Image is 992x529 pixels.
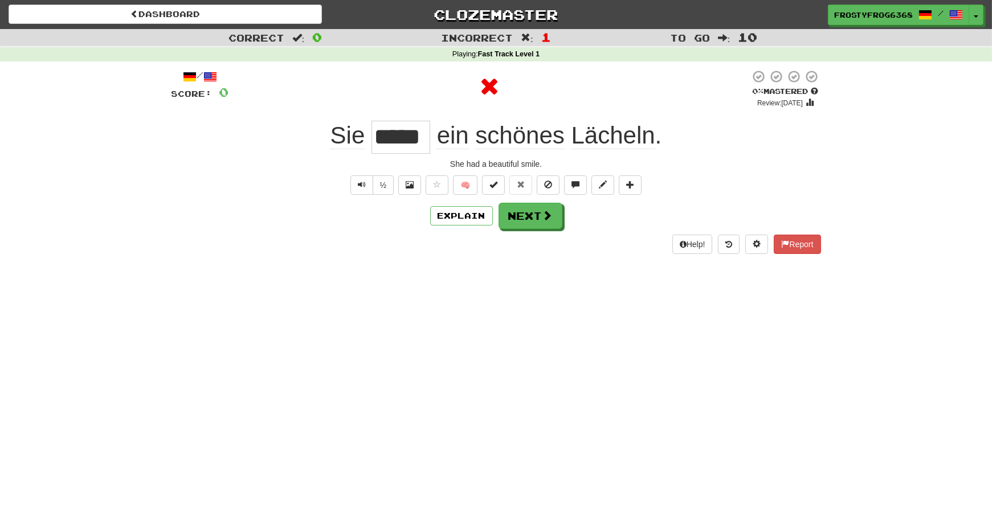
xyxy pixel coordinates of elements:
[753,87,764,96] span: 0 %
[564,175,587,195] button: Discuss sentence (alt+u)
[738,30,757,44] span: 10
[339,5,652,24] a: Clozemaster
[312,30,322,44] span: 0
[499,203,562,229] button: Next
[437,122,469,149] span: ein
[172,69,229,84] div: /
[330,122,365,149] span: Sie
[670,32,710,43] span: To go
[219,85,229,99] span: 0
[482,175,505,195] button: Set this sentence to 100% Mastered (alt+m)
[718,33,730,43] span: :
[453,175,477,195] button: 🧠
[430,122,662,149] span: .
[348,175,394,195] div: Text-to-speech controls
[478,50,540,58] strong: Fast Track Level 1
[441,32,513,43] span: Incorrect
[938,9,944,17] span: /
[774,235,820,254] button: Report
[373,175,394,195] button: ½
[591,175,614,195] button: Edit sentence (alt+d)
[172,89,213,99] span: Score:
[350,175,373,195] button: Play sentence audio (ctl+space)
[9,5,322,24] a: Dashboard
[619,175,642,195] button: Add to collection (alt+a)
[672,235,713,254] button: Help!
[172,158,821,170] div: She had a beautiful smile.
[292,33,305,43] span: :
[475,122,564,149] span: schönes
[718,235,740,254] button: Round history (alt+y)
[426,175,448,195] button: Favorite sentence (alt+f)
[537,175,560,195] button: Ignore sentence (alt+i)
[834,10,913,20] span: FrostyFrog6368
[228,32,284,43] span: Correct
[750,87,821,97] div: Mastered
[828,5,969,25] a: FrostyFrog6368 /
[398,175,421,195] button: Show image (alt+x)
[757,99,803,107] small: Review: [DATE]
[430,206,493,225] button: Explain
[571,122,655,149] span: Lächeln
[521,33,533,43] span: :
[541,30,551,44] span: 1
[509,175,532,195] button: Reset to 0% Mastered (alt+r)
